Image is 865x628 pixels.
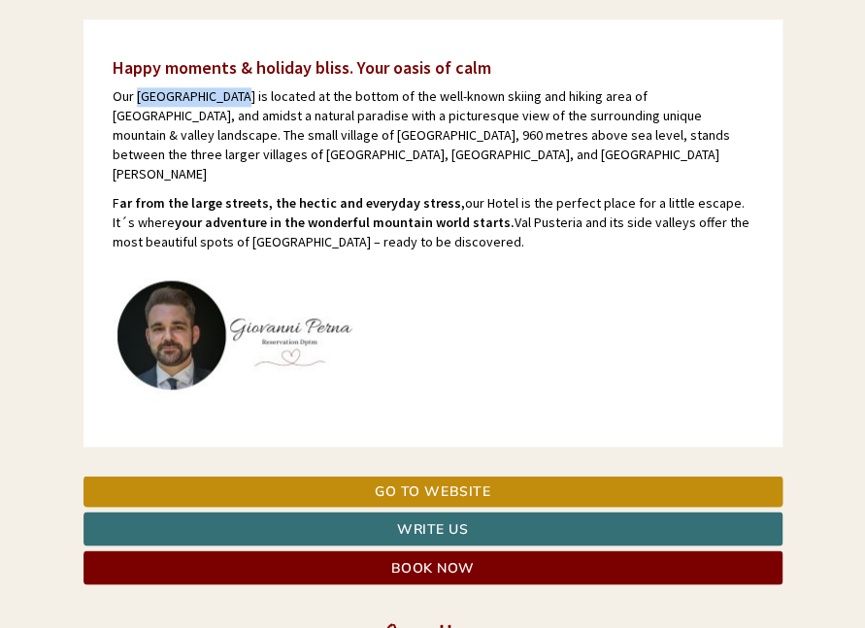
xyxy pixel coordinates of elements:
[83,512,782,545] a: Write us
[113,87,753,184] p: Our [GEOGRAPHIC_DATA] is located at the bottom of the well-known skiing and hiking area of [GEOGR...
[285,15,355,48] div: [DATE]
[29,56,215,72] div: [GEOGRAPHIC_DATA]
[113,56,491,79] span: Happy moments & holiday bliss. Your oasis of calm
[119,194,465,212] strong: ar from the large streets, the hectic and everyday stress,
[15,52,224,112] div: Hello, how can we help you?
[113,262,355,408] img: user-135.jpg
[113,194,753,252] p: F our Hotel is the perfect place for a little escape. It´s where Val Pusteria and its side valley...
[29,94,215,108] small: 12:01
[175,214,515,231] strong: your adventure in the wonderful mountain world starts.
[83,550,782,584] a: Book now
[83,476,782,507] a: Go to website
[543,512,641,545] button: Send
